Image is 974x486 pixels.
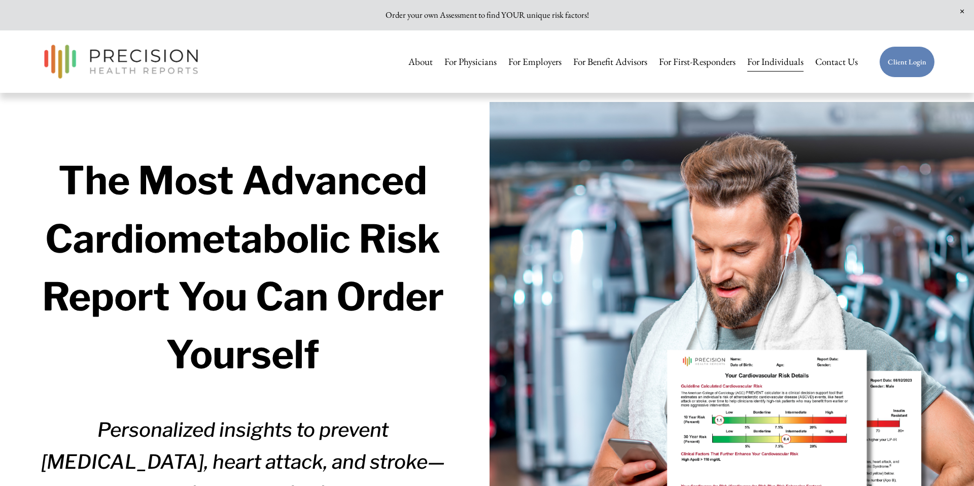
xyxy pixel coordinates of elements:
strong: The Most Advanced Cardiometabolic Risk Report You Can Order Yourself [42,157,452,378]
a: For Individuals [747,51,804,73]
a: For First-Responders [659,51,736,73]
a: Client Login [879,46,935,78]
a: For Benefit Advisors [573,51,647,73]
a: About [408,51,433,73]
img: Precision Health Reports [39,40,203,83]
a: For Employers [508,51,562,73]
a: Contact Us [815,51,858,73]
a: For Physicians [444,51,497,73]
